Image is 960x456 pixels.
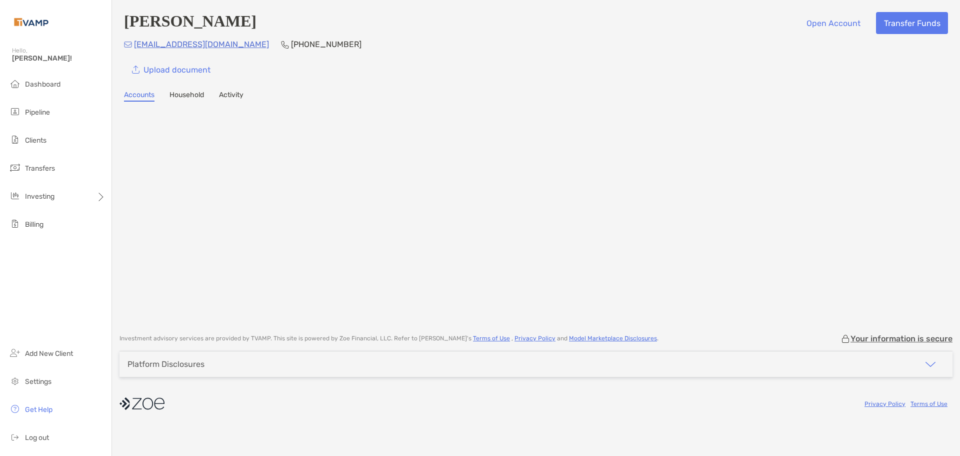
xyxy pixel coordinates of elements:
span: Add New Client [25,349,73,358]
img: Email Icon [124,42,132,48]
img: company logo [119,392,164,415]
span: Billing [25,220,43,229]
img: logout icon [9,431,21,443]
img: dashboard icon [9,78,21,90]
img: button icon [132,66,139,74]
img: add_new_client icon [9,347,21,359]
p: Your information is secure [850,334,952,343]
span: Get Help [25,405,52,414]
a: Model Marketplace Disclosures [569,335,657,342]
span: Pipeline [25,108,50,117]
img: settings icon [9,375,21,387]
span: Settings [25,377,51,386]
a: Privacy Policy [514,335,555,342]
span: Clients [25,136,46,145]
a: Accounts [124,91,154,102]
a: Household [169,91,204,102]
a: Terms of Use [473,335,510,342]
h4: [PERSON_NAME] [124,12,256,34]
img: billing icon [9,218,21,230]
img: transfers icon [9,162,21,174]
p: [EMAIL_ADDRESS][DOMAIN_NAME] [134,38,269,51]
img: Phone Icon [281,41,289,49]
span: [PERSON_NAME]! [12,54,105,63]
button: Open Account [798,12,868,34]
img: icon arrow [924,358,936,370]
span: Dashboard [25,80,60,89]
span: Log out [25,433,49,442]
img: clients icon [9,134,21,146]
div: Platform Disclosures [127,359,204,369]
p: Investment advisory services are provided by TVAMP . This site is powered by Zoe Financial, LLC. ... [119,335,658,342]
span: Investing [25,192,54,201]
a: Terms of Use [910,400,947,407]
img: Zoe Logo [12,4,50,40]
a: Privacy Policy [864,400,905,407]
img: get-help icon [9,403,21,415]
a: Activity [219,91,243,102]
button: Transfer Funds [876,12,948,34]
img: investing icon [9,190,21,202]
span: Transfers [25,164,55,173]
a: Upload document [124,59,218,81]
p: [PHONE_NUMBER] [291,38,361,51]
img: pipeline icon [9,106,21,118]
